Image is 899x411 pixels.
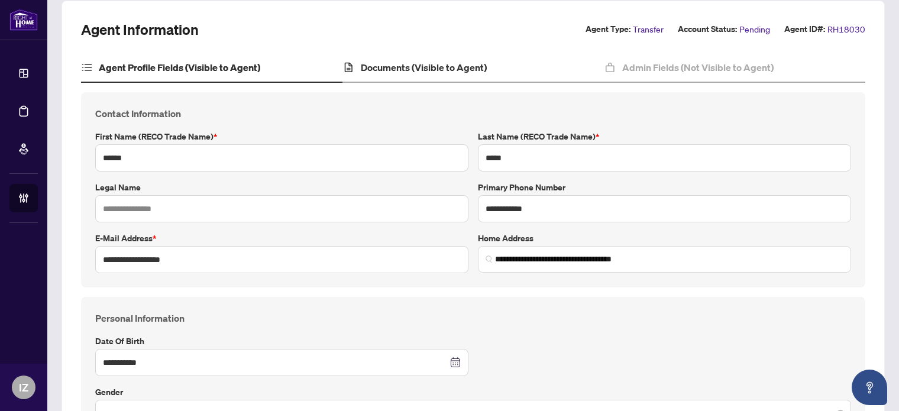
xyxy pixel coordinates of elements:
label: Account Status: [678,22,737,36]
label: Agent ID#: [784,22,825,36]
label: Primary Phone Number [478,181,851,194]
img: search_icon [486,255,493,263]
label: First Name (RECO Trade Name) [95,130,468,143]
h4: Documents (Visible to Agent) [361,60,487,75]
img: logo [9,9,38,31]
label: Home Address [478,232,851,245]
h2: Agent Information [81,20,199,39]
label: E-mail Address [95,232,468,245]
label: Gender [95,386,851,399]
label: Agent Type: [586,22,630,36]
h4: Admin Fields (Not Visible to Agent) [622,60,774,75]
span: Pending [739,22,770,36]
label: Last Name (RECO Trade Name) [478,130,851,143]
span: Transfer [633,22,664,36]
label: Legal Name [95,181,468,194]
h4: Personal Information [95,311,851,325]
button: Open asap [852,370,887,405]
h4: Agent Profile Fields (Visible to Agent) [99,60,260,75]
span: IZ [19,379,28,396]
h4: Contact Information [95,106,851,121]
label: Date of Birth [95,335,468,348]
span: RH18030 [827,22,865,36]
